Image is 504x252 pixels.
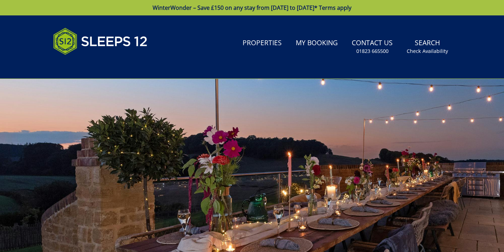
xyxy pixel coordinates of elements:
a: SearchCheck Availability [404,35,451,58]
a: Properties [240,35,285,51]
a: Contact Us01823 665500 [349,35,395,58]
small: 01823 665500 [356,48,388,55]
a: My Booking [293,35,341,51]
iframe: Customer reviews powered by Trustpilot [50,63,123,69]
small: Check Availability [407,48,448,55]
img: Sleeps 12 [53,24,148,59]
